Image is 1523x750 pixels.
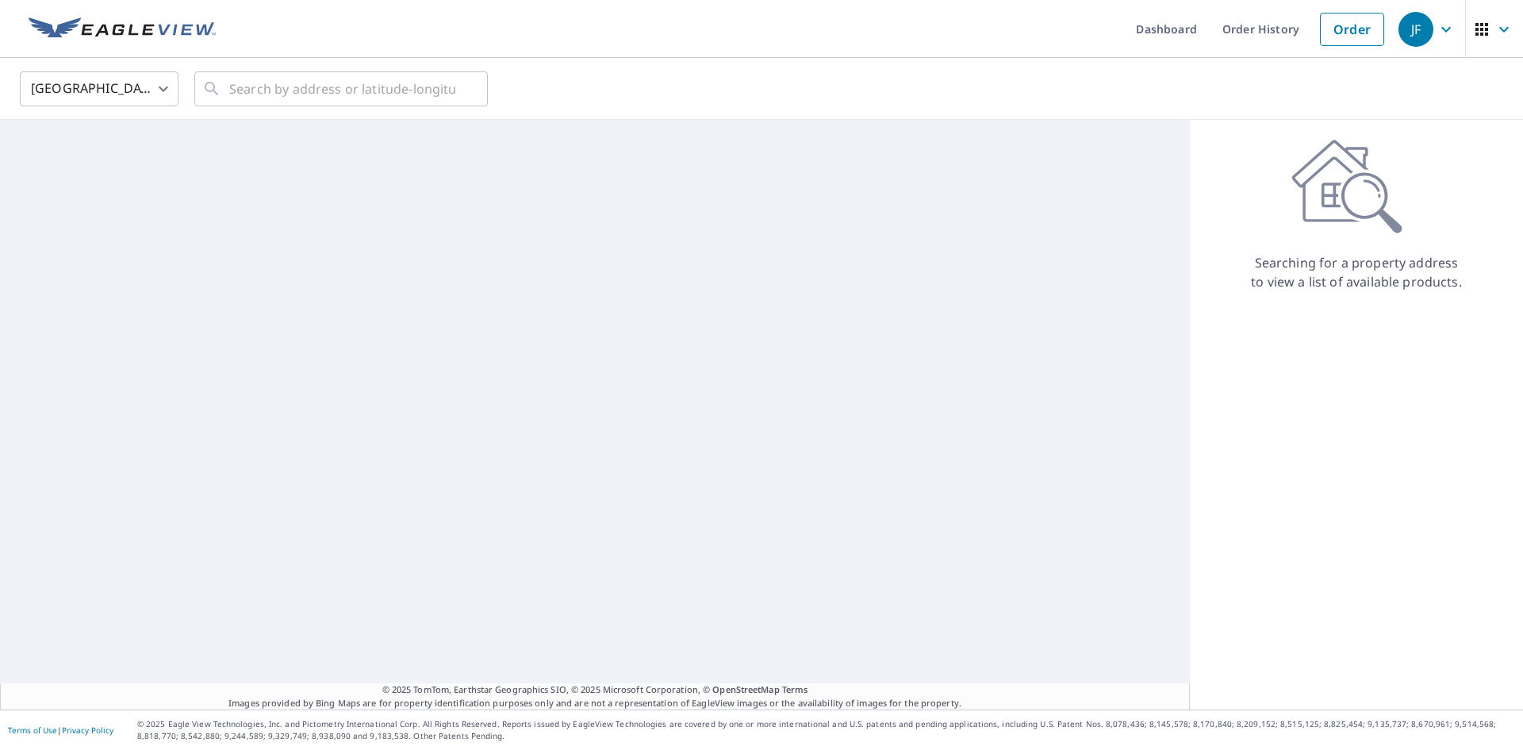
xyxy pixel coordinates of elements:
p: © 2025 Eagle View Technologies, Inc. and Pictometry International Corp. All Rights Reserved. Repo... [137,718,1515,742]
img: EV Logo [29,17,216,41]
a: Privacy Policy [62,725,113,736]
span: © 2025 TomTom, Earthstar Geographics SIO, © 2025 Microsoft Corporation, © [382,683,808,697]
div: [GEOGRAPHIC_DATA] [20,67,178,111]
a: Terms of Use [8,725,57,736]
a: OpenStreetMap [712,683,779,695]
input: Search by address or latitude-longitude [229,67,455,111]
a: Order [1320,13,1384,46]
p: Searching for a property address to view a list of available products. [1250,253,1463,291]
p: | [8,725,113,735]
a: Terms [782,683,808,695]
div: JF [1398,12,1433,47]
